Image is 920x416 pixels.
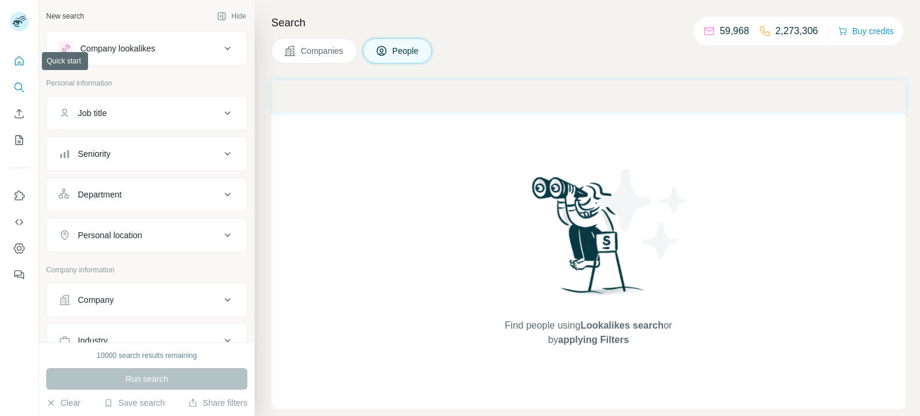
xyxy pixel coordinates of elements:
[838,23,894,40] button: Buy credits
[47,286,247,314] button: Company
[558,335,629,345] span: applying Filters
[392,45,420,57] span: People
[80,42,155,54] div: Company lookalikes
[46,265,247,275] p: Company information
[10,77,29,98] button: Search
[10,129,29,151] button: My lists
[580,320,664,330] span: Lookalikes search
[47,221,247,250] button: Personal location
[104,397,165,409] button: Save search
[47,180,247,209] button: Department
[271,80,906,112] iframe: Banner
[301,45,344,57] span: Companies
[271,14,906,31] h4: Search
[10,50,29,72] button: Quick start
[47,34,247,63] button: Company lookalikes
[46,397,80,409] button: Clear
[10,185,29,207] button: Use Surfe on LinkedIn
[188,397,247,409] button: Share filters
[46,78,247,89] p: Personal information
[78,107,107,119] div: Job title
[492,318,684,347] span: Find people using or by
[589,160,697,268] img: Surfe Illustration - Stars
[720,24,749,38] p: 59,968
[78,335,108,347] div: Industry
[96,350,196,361] div: 10000 search results remaining
[526,174,651,307] img: Surfe Illustration - Woman searching with binoculars
[47,99,247,127] button: Job title
[10,103,29,125] button: Enrich CSV
[47,139,247,168] button: Seniority
[47,326,247,355] button: Industry
[78,189,122,201] div: Department
[10,264,29,286] button: Feedback
[208,7,255,25] button: Hide
[46,11,84,22] div: New search
[10,238,29,259] button: Dashboard
[78,294,114,306] div: Company
[78,229,142,241] div: Personal location
[78,148,110,160] div: Seniority
[10,211,29,233] button: Use Surfe API
[776,24,818,38] p: 2,273,306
